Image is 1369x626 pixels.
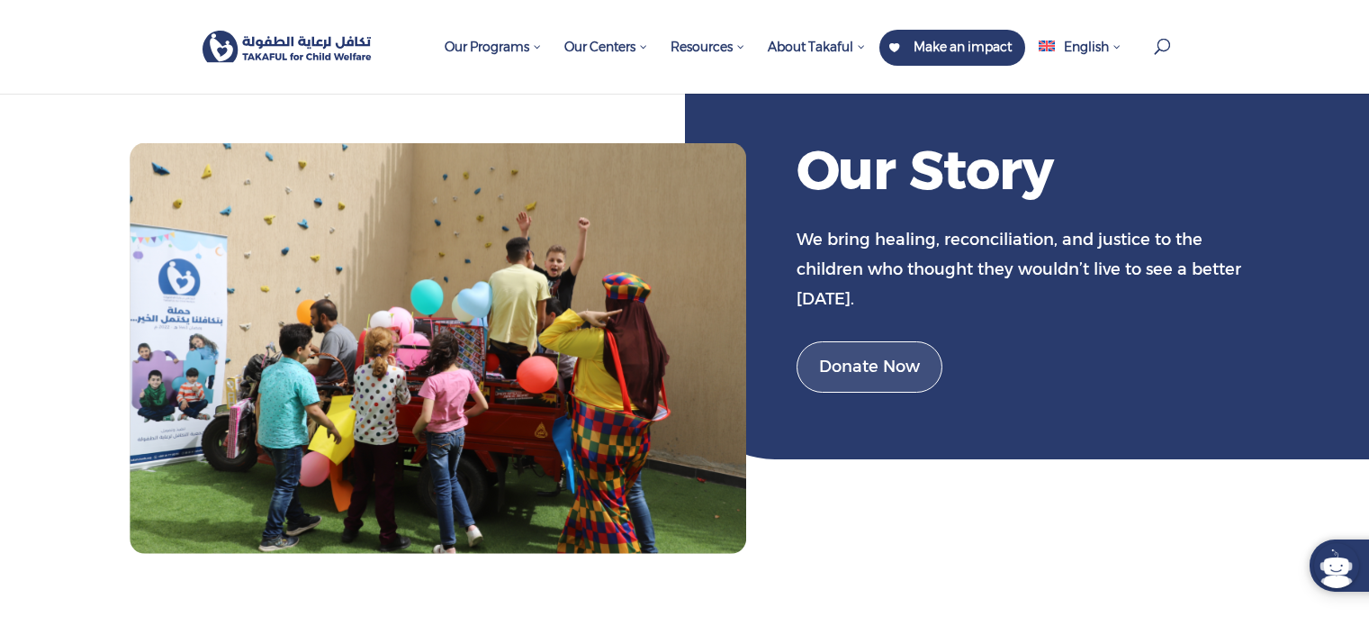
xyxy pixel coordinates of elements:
[759,30,875,94] a: About Takaful
[445,39,542,55] span: Our Programs
[879,30,1025,66] a: Make an impact
[564,39,648,55] span: Our Centers
[130,143,745,554] img: story of takaful
[1030,30,1130,94] a: English
[797,141,1258,209] h1: Our Story
[436,30,551,94] a: Our Programs
[671,39,745,55] span: Resources
[914,39,1012,55] span: Make an impact
[203,31,373,63] img: Takaful
[797,225,1258,314] div: We bring healing, reconciliation, and justice to the children who thought they wouldn’t live to s...
[1064,39,1109,55] span: English
[797,341,942,393] a: Donate Now
[662,30,754,94] a: Resources
[768,39,866,55] span: About Takaful
[555,30,657,94] a: Our Centers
